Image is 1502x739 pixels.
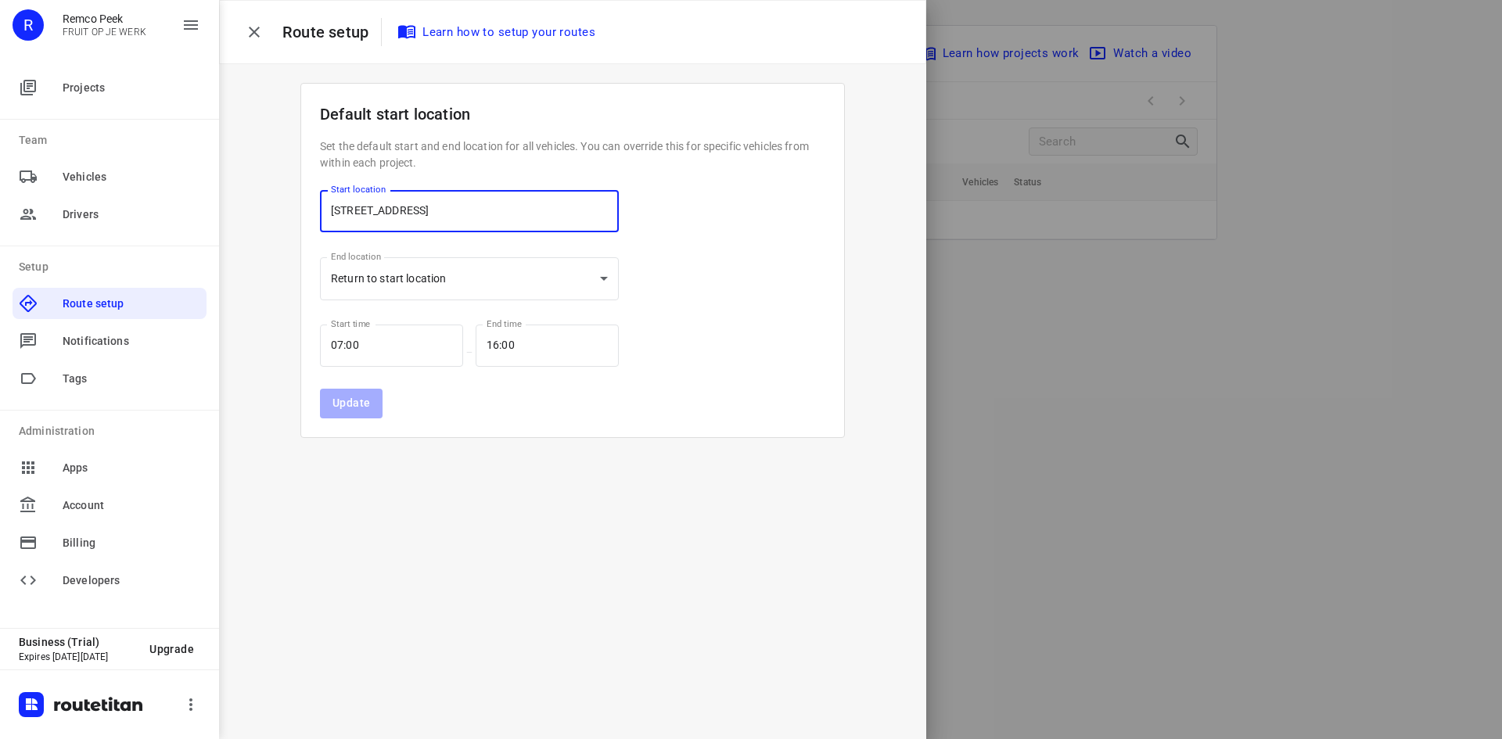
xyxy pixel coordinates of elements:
[63,497,200,514] span: Account
[282,20,381,44] p: Route setup
[63,80,200,96] span: Projects
[63,169,200,185] span: Vehicles
[19,259,207,275] p: Setup
[19,636,137,648] p: Business (Trial)
[63,296,200,312] span: Route setup
[63,333,200,350] span: Notifications
[63,206,200,223] span: Drivers
[394,18,602,46] a: Learn how to setup your routes
[63,13,146,25] p: Remco Peek
[63,27,146,38] p: FRUIT OP JE WERK
[63,460,200,476] span: Apps
[320,257,619,300] div: Return to start location
[320,138,825,171] p: Set the default start and end location for all vehicles. You can override this for specific vehic...
[63,535,200,551] span: Billing
[463,346,476,358] p: —
[149,643,194,655] span: Upgrade
[13,9,44,41] div: R
[19,423,207,439] p: Administration
[19,132,207,149] p: Team
[63,371,200,387] span: Tags
[320,102,825,126] p: Default start location
[401,22,595,42] span: Learn how to setup your routes
[19,651,137,662] p: Expires [DATE][DATE]
[63,572,200,589] span: Developers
